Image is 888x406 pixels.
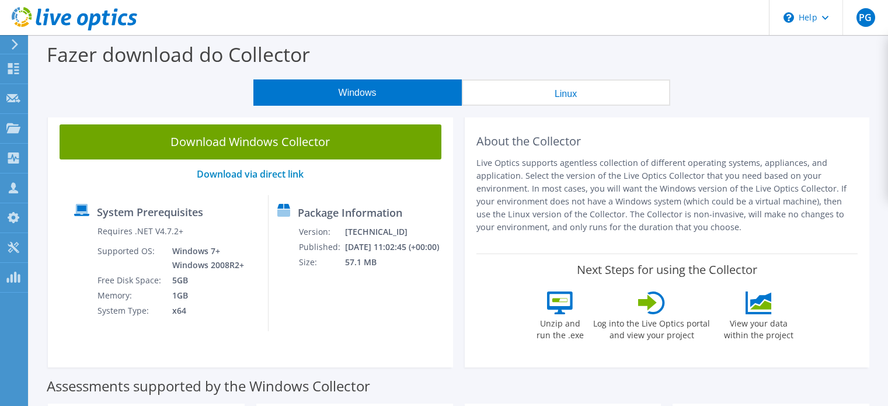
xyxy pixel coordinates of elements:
[47,380,370,392] label: Assessments supported by the Windows Collector
[163,288,246,303] td: 1GB
[47,41,310,68] label: Fazer download do Collector
[298,240,344,255] td: Published:
[97,273,163,288] td: Free Disk Space:
[344,255,447,270] td: 57.1 MB
[298,224,344,240] td: Version:
[97,225,183,237] label: Requires .NET V4.7.2+
[577,263,757,277] label: Next Steps for using the Collector
[298,207,402,218] label: Package Information
[97,206,203,218] label: System Prerequisites
[163,244,246,273] td: Windows 7+ Windows 2008R2+
[163,273,246,288] td: 5GB
[97,303,163,318] td: System Type:
[60,124,441,159] a: Download Windows Collector
[716,314,800,341] label: View your data within the project
[298,255,344,270] td: Size:
[856,8,875,27] span: PG
[344,240,447,255] td: [DATE] 11:02:45 (+00:00)
[462,79,670,106] button: Linux
[476,157,858,234] p: Live Optics supports agentless collection of different operating systems, appliances, and applica...
[533,314,587,341] label: Unzip and run the .exe
[593,314,711,341] label: Log into the Live Optics portal and view your project
[97,244,163,273] td: Supported OS:
[253,79,462,106] button: Windows
[197,168,304,181] a: Download via direct link
[163,303,246,318] td: x64
[476,134,858,148] h2: About the Collector
[97,288,163,303] td: Memory:
[344,224,447,240] td: [TECHNICAL_ID]
[783,12,794,23] svg: \n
